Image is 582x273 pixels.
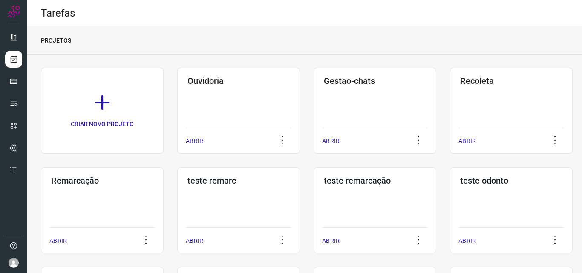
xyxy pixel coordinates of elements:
[460,175,562,186] h3: teste odonto
[7,5,20,18] img: Logo
[51,175,153,186] h3: Remarcação
[71,120,134,129] p: CRIAR NOVO PROJETO
[186,236,203,245] p: ABRIR
[322,236,340,245] p: ABRIR
[324,175,426,186] h3: teste remarcação
[322,137,340,146] p: ABRIR
[458,137,476,146] p: ABRIR
[324,76,426,86] h3: Gestao-chats
[41,36,71,45] p: PROJETOS
[460,76,562,86] h3: Recoleta
[186,137,203,146] p: ABRIR
[49,236,67,245] p: ABRIR
[187,175,290,186] h3: teste remarc
[458,236,476,245] p: ABRIR
[9,258,19,268] img: avatar-user-boy.jpg
[41,7,75,20] h2: Tarefas
[187,76,290,86] h3: Ouvidoria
